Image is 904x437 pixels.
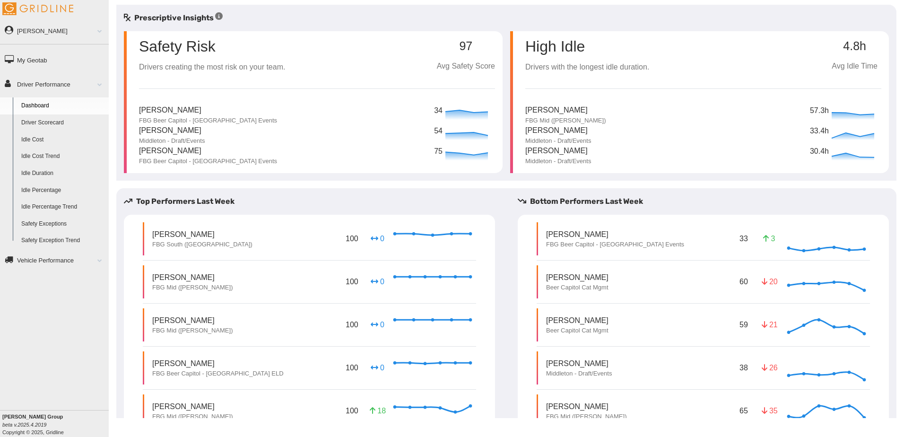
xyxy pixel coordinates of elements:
p: [PERSON_NAME] [139,145,277,157]
p: [PERSON_NAME] [139,105,277,116]
p: 18 [370,405,385,416]
p: 0 [370,233,385,244]
h5: Top Performers Last Week [124,196,503,207]
a: Idle Cost Trend [17,148,109,165]
p: Beer Capitol Cat Mgmt [546,326,608,335]
p: [PERSON_NAME] [546,272,608,283]
a: Dashboard [17,97,109,114]
p: 97 [437,40,495,53]
p: 34 [434,105,443,117]
p: 59 [738,317,750,332]
p: [PERSON_NAME] [525,105,606,116]
p: Middleton - Draft/Events [139,137,205,145]
p: [PERSON_NAME] [546,229,684,240]
p: [PERSON_NAME] [546,315,608,326]
a: Safety Exception Trend [17,232,109,249]
a: Idle Percentage [17,182,109,199]
p: FBG Beer Capitol - [GEOGRAPHIC_DATA] Events [139,116,277,125]
p: [PERSON_NAME] [152,315,233,326]
p: 100 [344,403,360,418]
p: [PERSON_NAME] [139,125,205,137]
p: [PERSON_NAME] [152,401,233,412]
p: Middleton - Draft/Events [525,157,591,166]
a: Idle Cost [17,131,109,149]
i: beta v.2025.4.2019 [2,422,46,428]
p: [PERSON_NAME] [546,401,626,412]
p: 26 [762,362,777,373]
p: 57.3h [810,105,829,117]
p: Beer Capitol Cat Mgmt [546,283,608,292]
p: FBG Mid ([PERSON_NAME]) [152,283,233,292]
p: 60 [738,274,750,289]
b: [PERSON_NAME] Group [2,414,63,420]
p: 75 [434,146,443,157]
p: [PERSON_NAME] [152,358,284,369]
a: Idle Percentage Trend [17,199,109,216]
p: Avg Safety Score [437,61,495,72]
p: 100 [344,360,360,375]
p: [PERSON_NAME] [546,358,612,369]
p: FBG Beer Capitol - [GEOGRAPHIC_DATA] ELD [152,369,284,378]
a: Safety Exceptions [17,216,109,233]
p: Drivers with the longest idle duration. [525,61,649,73]
p: 35 [762,405,777,416]
p: 54 [434,125,443,137]
div: Copyright © 2025, Gridline [2,413,109,436]
h5: Bottom Performers Last Week [518,196,896,207]
p: [PERSON_NAME] [525,125,591,137]
p: Middleton - Draft/Events [546,369,612,378]
a: Idle Duration [17,165,109,182]
p: 4.8h [828,40,881,53]
p: 0 [370,362,385,373]
p: 100 [344,317,360,332]
a: Driver Scorecard [17,114,109,131]
p: 65 [738,403,750,418]
p: 20 [762,276,777,287]
p: FBG Mid ([PERSON_NAME]) [152,326,233,335]
p: Safety Risk [139,39,216,54]
p: FBG South ([GEOGRAPHIC_DATA]) [152,240,252,249]
p: 3 [762,233,777,244]
p: Middleton - Draft/Events [525,137,591,145]
p: [PERSON_NAME] [152,229,252,240]
p: 100 [344,231,360,246]
p: 21 [762,319,777,330]
img: Gridline [2,2,73,15]
p: 33 [738,231,750,246]
p: 100 [344,274,360,289]
p: 33.4h [810,125,829,137]
p: 30.4h [810,146,829,157]
p: Drivers creating the most risk on your team. [139,61,285,73]
p: Avg Idle Time [828,61,881,72]
p: [PERSON_NAME] [152,272,233,283]
p: FBG Mid ([PERSON_NAME]) [546,412,626,421]
p: 0 [370,276,385,287]
p: FBG Beer Capitol - [GEOGRAPHIC_DATA] Events [139,157,277,166]
p: FBG Beer Capitol - [GEOGRAPHIC_DATA] Events [546,240,684,249]
p: FBG Mid ([PERSON_NAME]) [525,116,606,125]
p: FBG Mid ([PERSON_NAME]) [152,412,233,421]
h5: Prescriptive Insights [124,12,223,24]
p: [PERSON_NAME] [525,145,591,157]
p: 38 [738,360,750,375]
p: 0 [370,319,385,330]
p: High Idle [525,39,649,54]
